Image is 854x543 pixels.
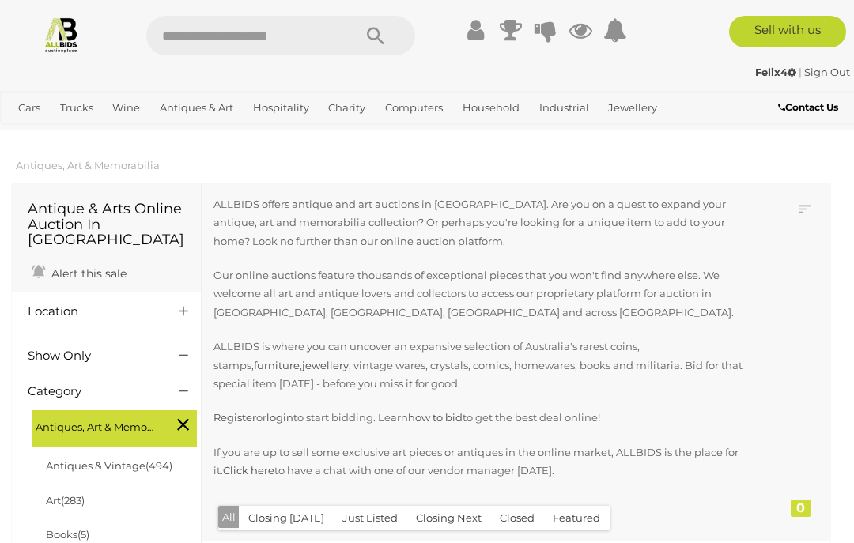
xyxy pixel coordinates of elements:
a: Register [213,411,256,424]
a: Industrial [533,95,595,121]
h4: Location [28,305,155,319]
a: Wine [106,95,146,121]
span: Alert this sale [47,266,127,281]
h4: Show Only [28,349,155,363]
button: Featured [543,506,610,530]
a: Books(5) [46,528,89,541]
a: Household [456,95,526,121]
a: Office [12,121,55,147]
button: Closed [490,506,544,530]
a: Trucks [54,95,100,121]
a: Computers [379,95,449,121]
a: Contact Us [778,99,842,116]
p: Our online auctions feature thousands of exceptional pieces that you won't find anywhere else. We... [213,266,756,322]
a: Click here [223,464,274,477]
span: (283) [61,494,85,507]
b: Contact Us [778,101,838,113]
a: Cars [12,95,47,121]
h1: Antique & Arts Online Auction In [GEOGRAPHIC_DATA] [28,202,185,248]
button: All [218,506,240,529]
p: If you are up to sell some exclusive art pieces or antiques in the online market, ALLBIDS is the ... [213,443,756,481]
a: Sell with us [729,16,847,47]
a: login [266,411,293,424]
div: 0 [791,500,811,517]
a: Hospitality [247,95,316,121]
a: Jewellery [602,95,663,121]
a: Sports [62,121,107,147]
a: jewellery [302,359,349,371]
a: Antiques & Art [153,95,240,121]
a: Sign Out [804,66,850,78]
a: Felix4 [755,66,799,78]
strong: Felix4 [755,66,796,78]
h4: Category [28,385,155,398]
a: Charity [322,95,372,121]
a: Antiques & Vintage(494) [46,459,172,472]
button: Closing [DATE] [239,506,334,530]
span: | [799,66,802,78]
img: Allbids.com.au [43,16,80,53]
p: or to start bidding. Learn to get the best deal online! [213,409,756,427]
button: Just Listed [333,506,407,530]
a: Antiques, Art & Memorabilia [16,159,160,172]
span: (5) [77,528,89,541]
button: Closing Next [406,506,491,530]
span: Antiques, Art & Memorabilia [36,414,154,436]
p: ALLBIDS is where you can uncover an expansive selection of Australia's rarest coins, stamps, , , ... [213,337,756,393]
span: (494) [145,459,172,472]
button: Search [336,16,415,55]
a: Alert this sale [28,260,130,284]
a: how to bid [408,411,463,424]
a: Art(283) [46,494,85,507]
a: furniture [254,359,300,371]
p: ALLBIDS offers antique and art auctions in [GEOGRAPHIC_DATA]. Are you on a quest to expand your a... [213,195,756,251]
a: [GEOGRAPHIC_DATA] [113,121,238,147]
